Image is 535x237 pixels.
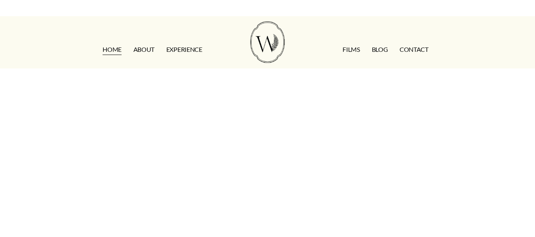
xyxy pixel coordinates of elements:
[166,43,202,56] a: EXPERIENCE
[400,43,428,56] a: CONTACT
[250,21,284,63] img: Wild Fern Weddings
[133,43,154,56] a: ABOUT
[372,43,388,56] a: Blog
[343,43,360,56] a: FILMS
[103,43,122,56] a: HOME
